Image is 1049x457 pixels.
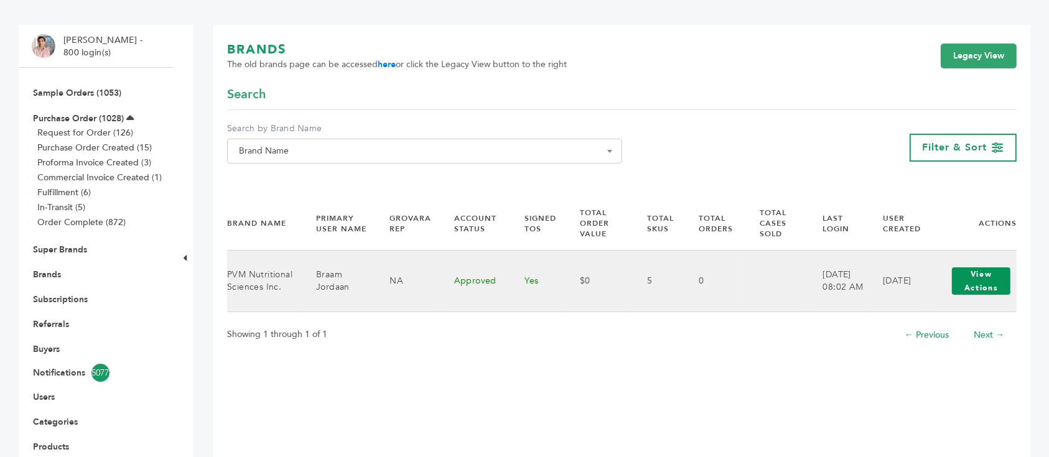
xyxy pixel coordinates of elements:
[37,142,152,154] a: Purchase Order Created (15)
[33,441,69,453] a: Products
[227,197,301,250] th: Brand Name
[867,197,930,250] th: User Created
[930,197,1017,250] th: Actions
[37,201,85,213] a: In-Transit (5)
[37,187,91,198] a: Fulfillment (6)
[378,58,396,70] a: here
[510,250,564,312] td: Yes
[683,250,744,312] td: 0
[37,172,162,183] a: Commercial Invoice Created (1)
[905,329,949,341] a: ← Previous
[683,197,744,250] th: Total Orders
[33,391,55,403] a: Users
[301,197,374,250] th: Primary User Name
[808,197,868,250] th: Last Login
[33,293,88,305] a: Subscriptions
[974,329,1004,341] a: Next →
[37,216,126,228] a: Order Complete (872)
[374,250,438,312] td: NA
[510,197,564,250] th: Signed TOS
[867,250,930,312] td: [DATE]
[439,197,510,250] th: Account Status
[33,113,124,124] a: Purchase Order (1028)
[227,58,567,71] span: The old brands page can be accessed or click the Legacy View button to the right
[808,250,868,312] td: [DATE] 08:02 AM
[564,197,632,250] th: Total Order Value
[33,364,160,382] a: Notifications5077
[439,250,510,312] td: Approved
[227,122,622,135] label: Search by Brand Name
[564,250,632,312] td: $0
[374,197,438,250] th: Grovara Rep
[227,86,266,103] span: Search
[632,250,683,312] td: 5
[33,269,61,280] a: Brands
[301,250,374,312] td: Braam Jordaan
[33,416,78,428] a: Categories
[941,44,1017,68] a: Legacy View
[227,139,622,164] span: Brand Name
[33,318,69,330] a: Referrals
[744,197,808,250] th: Total Cases Sold
[227,250,301,312] td: PVM Nutritional Sciences Inc.
[37,127,133,139] a: Request for Order (126)
[91,364,110,382] span: 5077
[33,244,87,256] a: Super Brands
[33,343,60,355] a: Buyers
[227,327,327,342] p: Showing 1 through 1 of 1
[234,142,615,160] span: Brand Name
[923,141,987,154] span: Filter & Sort
[63,34,146,58] li: [PERSON_NAME] - 800 login(s)
[33,87,121,99] a: Sample Orders (1053)
[227,41,567,58] h1: BRANDS
[952,267,1010,295] button: View Actions
[37,157,151,168] a: Proforma Invoice Created (3)
[632,197,683,250] th: Total SKUs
